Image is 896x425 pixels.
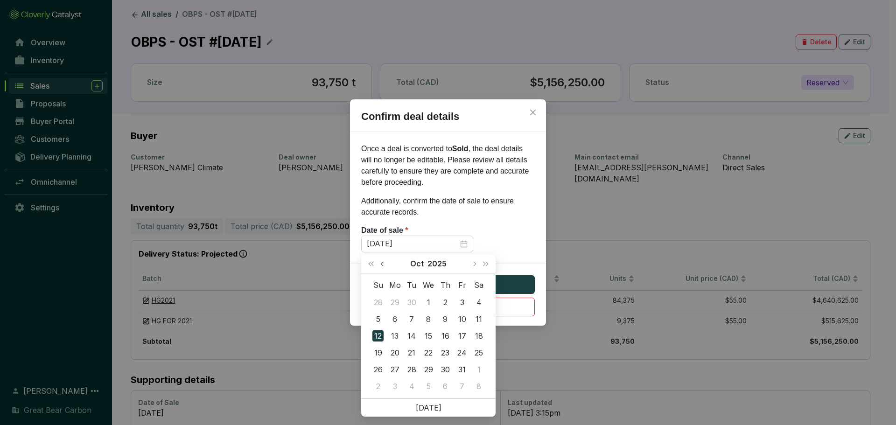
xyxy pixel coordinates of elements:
[456,314,468,325] div: 10
[423,297,434,308] div: 1
[370,327,386,344] td: 2025-10-12
[440,381,451,392] div: 6
[389,364,400,375] div: 27
[420,327,437,344] td: 2025-10-15
[454,361,470,378] td: 2025-10-31
[416,403,441,412] a: [DATE]
[386,327,403,344] td: 2025-10-13
[473,314,484,325] div: 11
[372,347,384,358] div: 19
[456,347,468,358] div: 24
[370,344,386,361] td: 2025-10-19
[468,254,480,273] button: Next month (PageDown)
[440,364,451,375] div: 30
[423,364,434,375] div: 29
[473,330,484,341] div: 18
[456,381,468,392] div: 7
[470,361,487,378] td: 2025-11-01
[367,239,458,249] input: Select date
[470,378,487,395] td: 2025-11-08
[470,311,487,327] td: 2025-10-11
[386,378,403,395] td: 2025-11-03
[525,109,540,116] span: Close
[420,294,437,311] td: 2025-10-01
[350,109,546,132] h2: Confirm deal details
[437,311,454,327] td: 2025-10-09
[470,294,487,311] td: 2025-10-04
[454,378,470,395] td: 2025-11-07
[406,347,417,358] div: 21
[437,327,454,344] td: 2025-10-16
[473,381,484,392] div: 8
[370,311,386,327] td: 2025-10-05
[361,195,535,218] p: Additionally, confirm the date of sale to ensure accurate records.
[403,311,420,327] td: 2025-10-07
[372,330,384,341] div: 12
[389,330,400,341] div: 13
[456,297,468,308] div: 3
[389,297,400,308] div: 29
[423,330,434,341] div: 15
[370,378,386,395] td: 2025-11-02
[437,277,454,294] th: Th
[406,381,417,392] div: 4
[403,378,420,395] td: 2025-11-04
[386,277,403,294] th: Mo
[372,364,384,375] div: 26
[454,327,470,344] td: 2025-10-17
[470,344,487,361] td: 2025-10-25
[403,344,420,361] td: 2025-10-21
[403,327,420,344] td: 2025-10-14
[427,254,447,273] button: Choose a year
[525,105,540,120] button: Close
[406,297,417,308] div: 30
[423,314,434,325] div: 8
[372,381,384,392] div: 2
[403,277,420,294] th: Tu
[473,364,484,375] div: 1
[454,344,470,361] td: 2025-10-24
[386,361,403,378] td: 2025-10-27
[454,277,470,294] th: Fr
[370,361,386,378] td: 2025-10-26
[437,378,454,395] td: 2025-11-06
[372,314,384,325] div: 5
[361,143,535,188] p: Once a deal is converted to , the deal details will no longer be editable. Please review all deta...
[473,347,484,358] div: 25
[440,330,451,341] div: 16
[454,311,470,327] td: 2025-10-10
[470,327,487,344] td: 2025-10-18
[365,254,377,273] button: Last year (Control + left)
[473,297,484,308] div: 4
[410,254,424,273] button: Choose a month
[454,294,470,311] td: 2025-10-03
[420,277,437,294] th: We
[440,347,451,358] div: 23
[406,330,417,341] div: 14
[389,314,400,325] div: 6
[440,297,451,308] div: 2
[372,297,384,308] div: 28
[377,254,389,273] button: Previous month (PageUp)
[440,314,451,325] div: 9
[480,254,492,273] button: Next year (Control + right)
[420,344,437,361] td: 2025-10-22
[456,330,468,341] div: 17
[403,294,420,311] td: 2025-09-30
[420,378,437,395] td: 2025-11-05
[386,344,403,361] td: 2025-10-20
[370,294,386,311] td: 2025-09-28
[370,277,386,294] th: Su
[529,109,537,116] span: close
[437,344,454,361] td: 2025-10-23
[470,277,487,294] th: Sa
[406,364,417,375] div: 28
[406,314,417,325] div: 7
[456,364,468,375] div: 31
[452,145,469,153] b: Sold
[420,311,437,327] td: 2025-10-08
[437,361,454,378] td: 2025-10-30
[389,347,400,358] div: 20
[403,361,420,378] td: 2025-10-28
[423,347,434,358] div: 22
